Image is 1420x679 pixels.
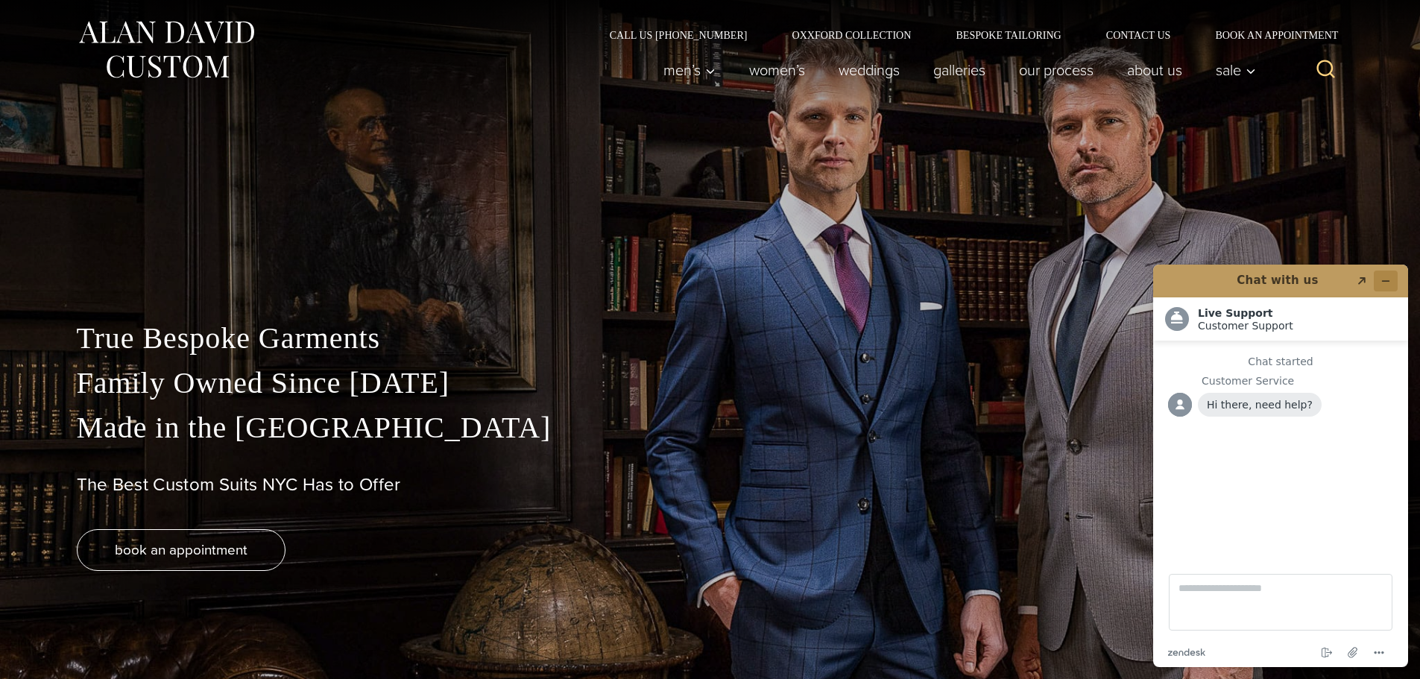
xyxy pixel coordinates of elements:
h1: The Best Custom Suits NYC Has to Offer [77,474,1344,496]
img: Alan David Custom [77,16,256,83]
span: Chat [33,10,63,24]
a: Galleries [916,55,1002,85]
iframe: Find more information here [1141,253,1420,679]
a: About Us [1110,55,1199,85]
button: Men’s sub menu toggle [646,55,732,85]
a: Contact Us [1084,30,1193,40]
a: weddings [821,55,916,85]
a: Call Us [PHONE_NUMBER] [587,30,770,40]
span: book an appointment [115,539,247,560]
button: Sale sub menu toggle [1199,55,1263,85]
p: True Bespoke Garments Family Owned Since [DATE] Made in the [GEOGRAPHIC_DATA] [77,316,1344,450]
a: Women’s [732,55,821,85]
a: Our Process [1002,55,1110,85]
button: View Search Form [1308,52,1344,88]
nav: Secondary Navigation [587,30,1344,40]
a: Bespoke Tailoring [933,30,1083,40]
a: book an appointment [77,529,285,571]
a: Book an Appointment [1193,30,1343,40]
a: Oxxford Collection [769,30,933,40]
nav: Primary Navigation [646,55,1263,85]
